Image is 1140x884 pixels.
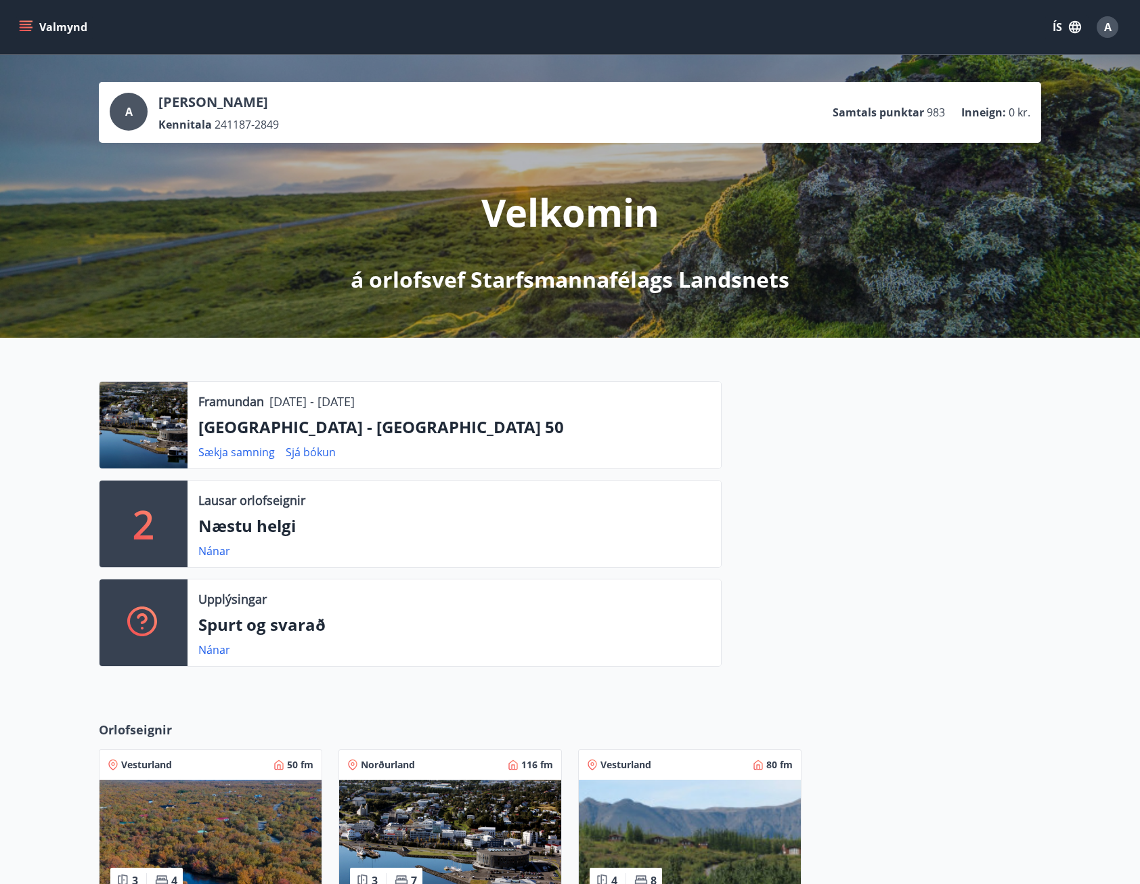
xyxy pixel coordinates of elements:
p: 2 [133,498,154,550]
span: 80 fm [766,758,793,772]
span: Vesturland [121,758,172,772]
p: Spurt og svarað [198,613,710,636]
p: Upplýsingar [198,590,267,608]
span: Orlofseignir [99,721,172,738]
p: Framundan [198,393,264,410]
span: 116 fm [521,758,553,772]
span: A [1104,20,1112,35]
a: Nánar [198,544,230,558]
button: ÍS [1045,15,1089,39]
p: Lausar orlofseignir [198,491,305,509]
span: Norðurland [361,758,415,772]
p: Velkomin [481,186,659,238]
p: [GEOGRAPHIC_DATA] - [GEOGRAPHIC_DATA] 50 [198,416,710,439]
span: 50 fm [287,758,313,772]
p: Samtals punktar [833,105,924,120]
p: Inneign : [961,105,1006,120]
button: menu [16,15,93,39]
p: [PERSON_NAME] [158,93,279,112]
a: Sjá bókun [286,445,336,460]
button: A [1091,11,1124,43]
a: Nánar [198,642,230,657]
p: Kennitala [158,117,212,132]
span: A [125,104,133,119]
a: Sækja samning [198,445,275,460]
span: 0 kr. [1009,105,1030,120]
span: 983 [927,105,945,120]
p: [DATE] - [DATE] [269,393,355,410]
span: 241187-2849 [215,117,279,132]
p: Næstu helgi [198,514,710,537]
p: á orlofsvef Starfsmannafélags Landsnets [351,265,789,294]
span: Vesturland [600,758,651,772]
